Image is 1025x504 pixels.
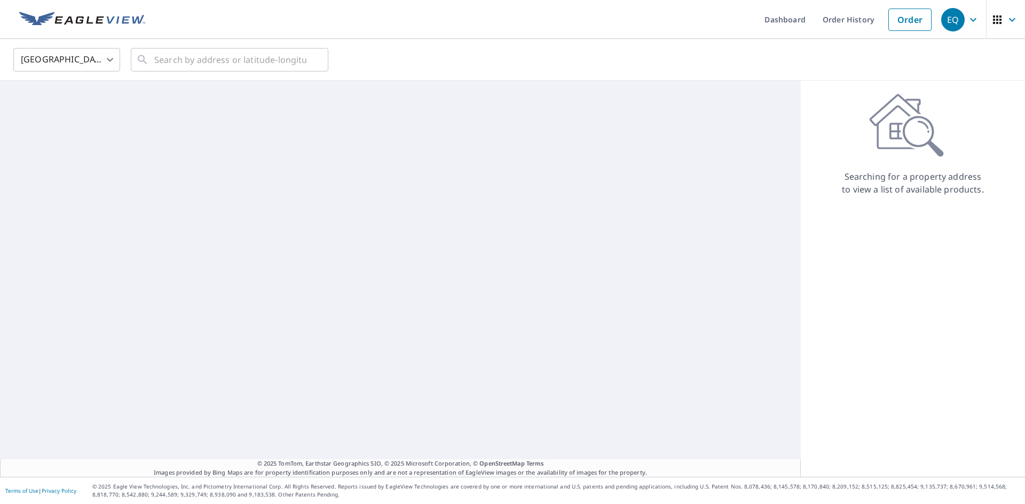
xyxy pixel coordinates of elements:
input: Search by address or latitude-longitude [154,45,306,75]
a: Terms [526,459,544,467]
a: Order [888,9,932,31]
img: EV Logo [19,12,145,28]
span: © 2025 TomTom, Earthstar Geographics SIO, © 2025 Microsoft Corporation, © [257,459,544,468]
p: © 2025 Eagle View Technologies, Inc. and Pictometry International Corp. All Rights Reserved. Repo... [92,483,1020,499]
a: Privacy Policy [42,487,76,494]
p: | [5,487,76,494]
a: Terms of Use [5,487,38,494]
a: OpenStreetMap [479,459,524,467]
div: EQ [941,8,965,31]
p: Searching for a property address to view a list of available products. [841,170,984,196]
div: [GEOGRAPHIC_DATA] [13,45,120,75]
